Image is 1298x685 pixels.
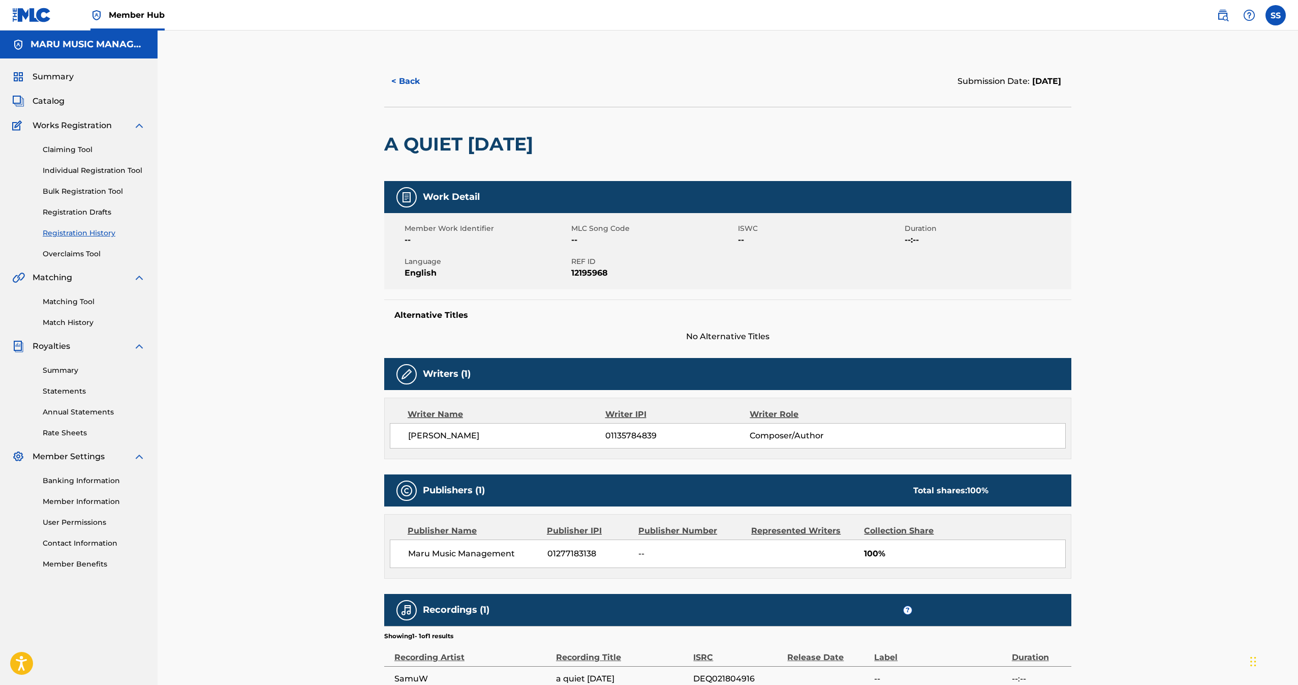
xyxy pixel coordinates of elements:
[394,641,551,664] div: Recording Artist
[33,451,105,463] span: Member Settings
[750,430,881,442] span: Composer/Author
[43,538,145,549] a: Contact Information
[394,310,1061,320] h5: Alternative Titles
[43,365,145,376] a: Summary
[864,525,963,537] div: Collection Share
[1239,5,1259,25] div: Help
[43,559,145,570] a: Member Benefits
[605,408,750,421] div: Writer IPI
[43,517,145,528] a: User Permissions
[43,144,145,155] a: Claiming Tool
[109,9,165,21] span: Member Hub
[12,95,65,107] a: CatalogCatalog
[12,71,24,83] img: Summary
[405,223,569,234] span: Member Work Identifier
[30,39,145,50] h5: MARU MUSIC MANAGEMENT
[43,249,145,259] a: Overclaims Tool
[423,604,489,616] h5: Recordings (1)
[864,548,1065,560] span: 100%
[1270,482,1298,564] iframe: Resource Center
[693,673,782,685] span: DEQ021804916
[556,673,688,685] span: a quiet [DATE]
[33,340,70,352] span: Royalties
[43,496,145,507] a: Member Information
[43,228,145,239] a: Registration History
[133,340,145,352] img: expand
[571,267,735,279] span: 12195968
[12,71,74,83] a: SummarySummary
[408,525,539,537] div: Publisher Name
[43,475,145,486] a: Banking Information
[400,604,413,616] img: Recordings
[400,485,413,497] img: Publishers
[904,606,912,614] span: ?
[33,95,65,107] span: Catalog
[133,120,145,132] img: expand
[400,368,413,380] img: Writers
[571,234,735,246] span: --
[750,408,881,421] div: Writer Role
[957,75,1061,87] div: Submission Date:
[43,407,145,418] a: Annual Statements
[43,207,145,218] a: Registration Drafts
[1213,5,1233,25] a: Public Search
[638,548,744,560] span: --
[571,256,735,267] span: REF ID
[384,69,445,94] button: < Back
[547,548,631,560] span: 01277183138
[905,223,1069,234] span: Duration
[400,191,413,203] img: Work Detail
[1012,641,1066,664] div: Duration
[738,223,902,234] span: ISWC
[967,486,988,495] span: 100 %
[874,673,1006,685] span: --
[905,234,1069,246] span: --:--
[12,120,25,132] img: Works Registration
[1243,9,1255,21] img: help
[384,331,1071,343] span: No Alternative Titles
[1250,646,1256,677] div: Drag
[1030,76,1061,86] span: [DATE]
[1247,636,1298,685] iframe: Chat Widget
[394,673,551,685] span: SamuW
[90,9,103,21] img: Top Rightsholder
[12,8,51,22] img: MLC Logo
[43,186,145,197] a: Bulk Registration Tool
[405,256,569,267] span: Language
[43,317,145,328] a: Match History
[408,548,540,560] span: Maru Music Management
[43,296,145,307] a: Matching Tool
[33,272,72,284] span: Matching
[43,428,145,438] a: Rate Sheets
[12,39,24,51] img: Accounts
[133,451,145,463] img: expand
[405,234,569,246] span: --
[43,165,145,176] a: Individual Registration Tool
[423,191,480,203] h5: Work Detail
[384,133,538,156] h2: A QUIET [DATE]
[1012,673,1066,685] span: --:--
[547,525,631,537] div: Publisher IPI
[1217,9,1229,21] img: search
[133,272,145,284] img: expand
[874,641,1006,664] div: Label
[12,451,24,463] img: Member Settings
[751,525,856,537] div: Represented Writers
[405,267,569,279] span: English
[738,234,902,246] span: --
[33,71,74,83] span: Summary
[12,340,24,352] img: Royalties
[33,120,112,132] span: Works Registration
[12,272,25,284] img: Matching
[408,430,605,442] span: [PERSON_NAME]
[43,386,145,397] a: Statements
[638,525,744,537] div: Publisher Number
[12,95,24,107] img: Catalog
[693,641,782,664] div: ISRC
[408,408,605,421] div: Writer Name
[913,485,988,497] div: Total shares:
[423,485,485,496] h5: Publishers (1)
[556,641,688,664] div: Recording Title
[571,223,735,234] span: MLC Song Code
